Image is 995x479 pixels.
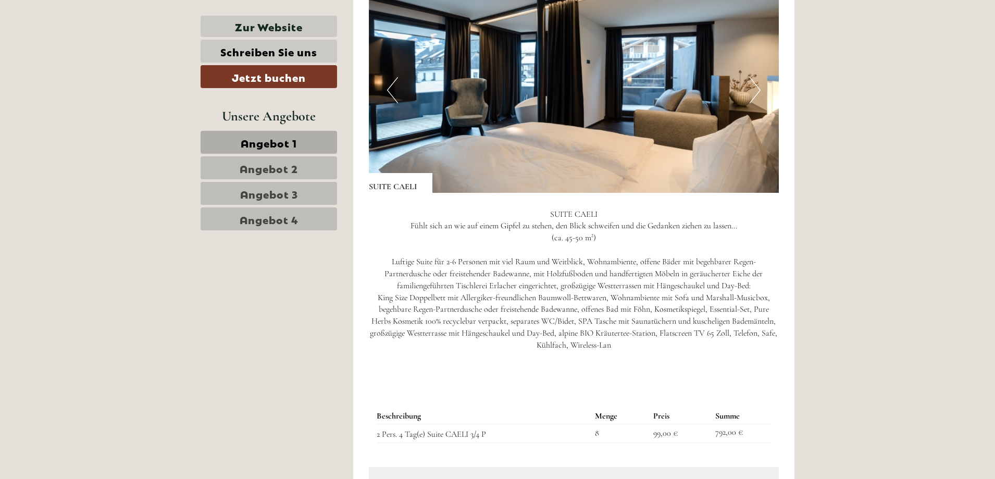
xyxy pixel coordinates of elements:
[240,212,298,226] span: Angebot 4
[377,424,591,443] td: 2 Pers. 4 Tag(e) Suite CAELI 3/4 P
[240,161,298,175] span: Angebot 2
[201,40,337,63] a: Schreiben Sie uns
[711,424,771,443] td: 792,00 €
[201,16,337,37] a: Zur Website
[653,428,678,438] span: 99,00 €
[377,408,591,424] th: Beschreibung
[750,77,761,103] button: Next
[591,408,649,424] th: Menge
[387,77,398,103] button: Previous
[201,65,337,88] a: Jetzt buchen
[241,135,297,150] span: Angebot 1
[649,408,711,424] th: Preis
[369,208,779,363] p: SUITE CAELI Fühlt sich an wie auf einem Gipfel zu stehen, den Blick schweifen und die Gedanken zi...
[711,408,771,424] th: Summe
[591,424,649,443] td: 8
[240,186,298,201] span: Angebot 3
[369,173,432,193] div: SUITE CAELI
[201,106,337,126] div: Unsere Angebote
